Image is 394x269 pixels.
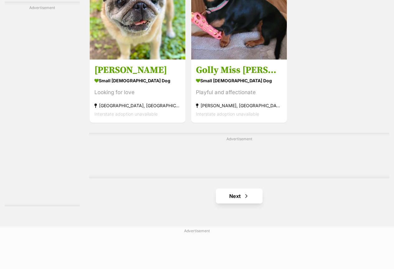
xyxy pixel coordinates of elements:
strong: small [DEMOGRAPHIC_DATA] Dog [94,76,181,85]
a: [PERSON_NAME] small [DEMOGRAPHIC_DATA] Dog Looking for love [GEOGRAPHIC_DATA], [GEOGRAPHIC_DATA] ... [90,60,185,123]
h3: Golly Miss [PERSON_NAME] [196,64,282,76]
strong: small [DEMOGRAPHIC_DATA] Dog [196,76,282,85]
div: Advertisement [89,133,389,179]
span: Interstate adoption unavailable [94,111,158,117]
a: Golly Miss [PERSON_NAME] small [DEMOGRAPHIC_DATA] Dog Playful and affectionate [PERSON_NAME], [GE... [191,60,287,123]
iframe: Advertisement [126,144,353,172]
strong: [GEOGRAPHIC_DATA], [GEOGRAPHIC_DATA] [94,101,181,110]
span: Interstate adoption unavailable [196,111,259,117]
div: Advertisement [5,2,80,206]
div: Playful and affectionate [196,88,282,97]
h3: [PERSON_NAME] [94,64,181,76]
strong: [PERSON_NAME], [GEOGRAPHIC_DATA] [196,101,282,110]
a: Next page [216,189,263,204]
div: Looking for love [94,88,181,97]
nav: Pagination [89,189,389,204]
iframe: Advertisement [17,13,67,200]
